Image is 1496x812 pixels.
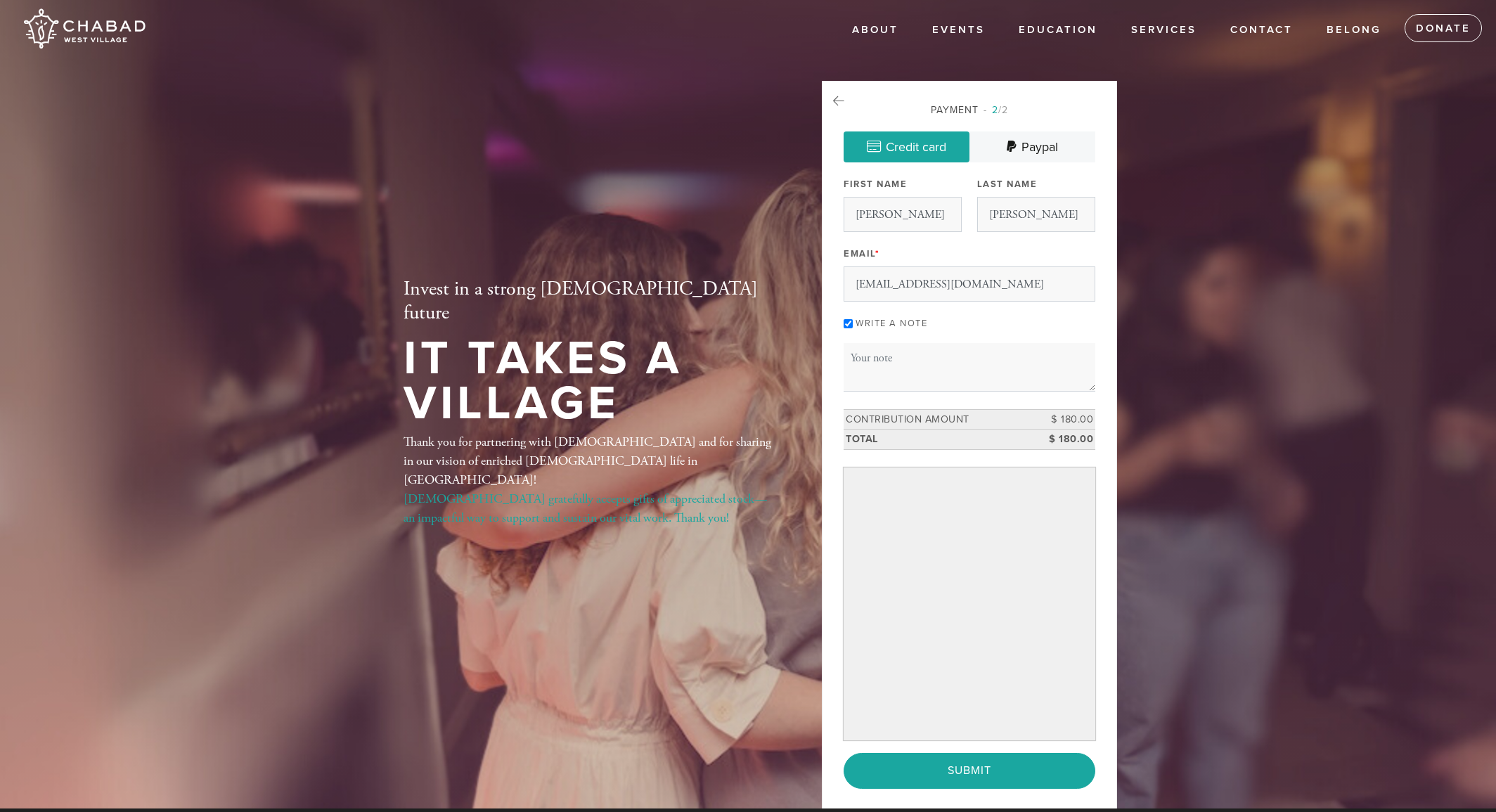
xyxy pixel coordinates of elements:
[922,17,995,44] a: Events
[1008,17,1108,44] a: EDUCATION
[846,470,1092,737] iframe: Secure payment input frame
[844,131,969,162] a: Credit card
[875,248,880,259] span: This field is required.
[404,336,776,427] h1: It Takes a Village
[856,318,927,329] label: Write a note
[21,4,147,54] img: Chabad%20West%20Village.png
[844,430,1032,450] td: Total
[969,131,1095,162] a: Paypal
[977,178,1038,191] label: Last Name
[404,432,776,527] div: Thank you for partnering with [DEMOGRAPHIC_DATA] and for sharing in our vision of enriched [DEMOG...
[844,103,1095,117] div: Payment
[1032,430,1095,450] td: $ 180.00
[844,178,907,191] label: First Name
[844,409,1032,430] td: Contribution Amount
[844,247,879,260] label: Email
[984,104,1008,116] span: /2
[844,753,1095,788] input: Submit
[1220,17,1303,44] a: Contact
[1405,14,1482,42] a: Donate
[1316,17,1392,44] a: Belong
[1121,17,1207,44] a: Services
[992,104,998,116] span: 2
[404,278,776,325] h2: Invest in a strong [DEMOGRAPHIC_DATA] future
[1032,409,1095,430] td: $ 180.00
[841,17,909,44] a: About
[404,491,767,526] a: [DEMOGRAPHIC_DATA] gratefully accepts gifts of appreciated stock—an impactful way to support and ...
